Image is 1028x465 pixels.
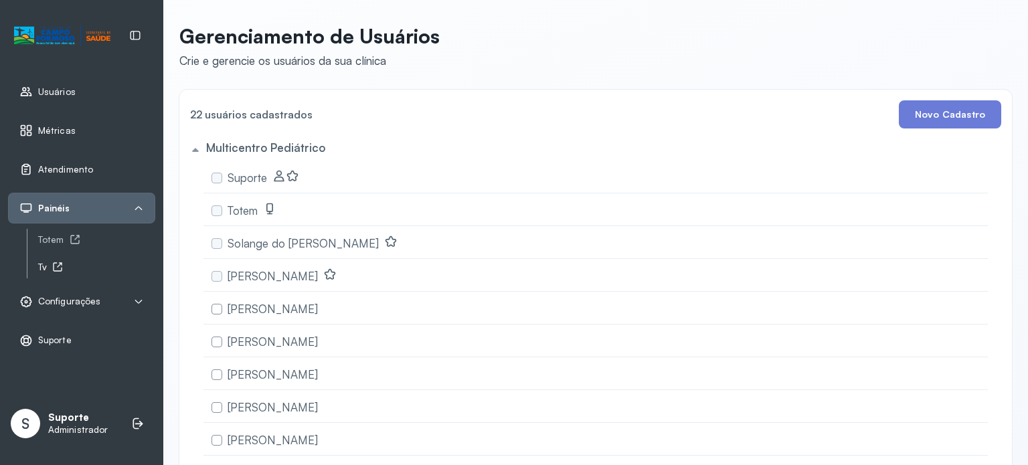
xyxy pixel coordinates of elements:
[38,231,155,248] a: Totem
[48,424,108,436] p: Administrador
[19,124,144,137] a: Métricas
[228,335,318,349] span: [PERSON_NAME]
[179,24,440,48] p: Gerenciamento de Usuários
[228,203,258,217] span: Totem
[38,296,100,307] span: Configurações
[228,171,267,185] span: Suporte
[228,236,379,250] span: Solange do [PERSON_NAME]
[38,203,70,214] span: Painéis
[38,164,93,175] span: Atendimento
[228,302,318,316] span: [PERSON_NAME]
[38,259,155,276] a: Tv
[19,85,144,98] a: Usuários
[228,367,318,381] span: [PERSON_NAME]
[228,433,318,447] span: [PERSON_NAME]
[38,234,155,246] div: Totem
[179,54,440,68] div: Crie e gerencie os usuários da sua clínica
[38,335,72,346] span: Suporte
[14,25,110,47] img: Logotipo do estabelecimento
[38,86,76,98] span: Usuários
[38,262,155,273] div: Tv
[206,141,325,155] h5: Multicentro Pediátrico
[19,163,144,176] a: Atendimento
[48,411,108,424] p: Suporte
[228,400,318,414] span: [PERSON_NAME]
[38,125,76,136] span: Métricas
[190,105,313,124] h4: 22 usuários cadastrados
[228,269,318,283] span: [PERSON_NAME]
